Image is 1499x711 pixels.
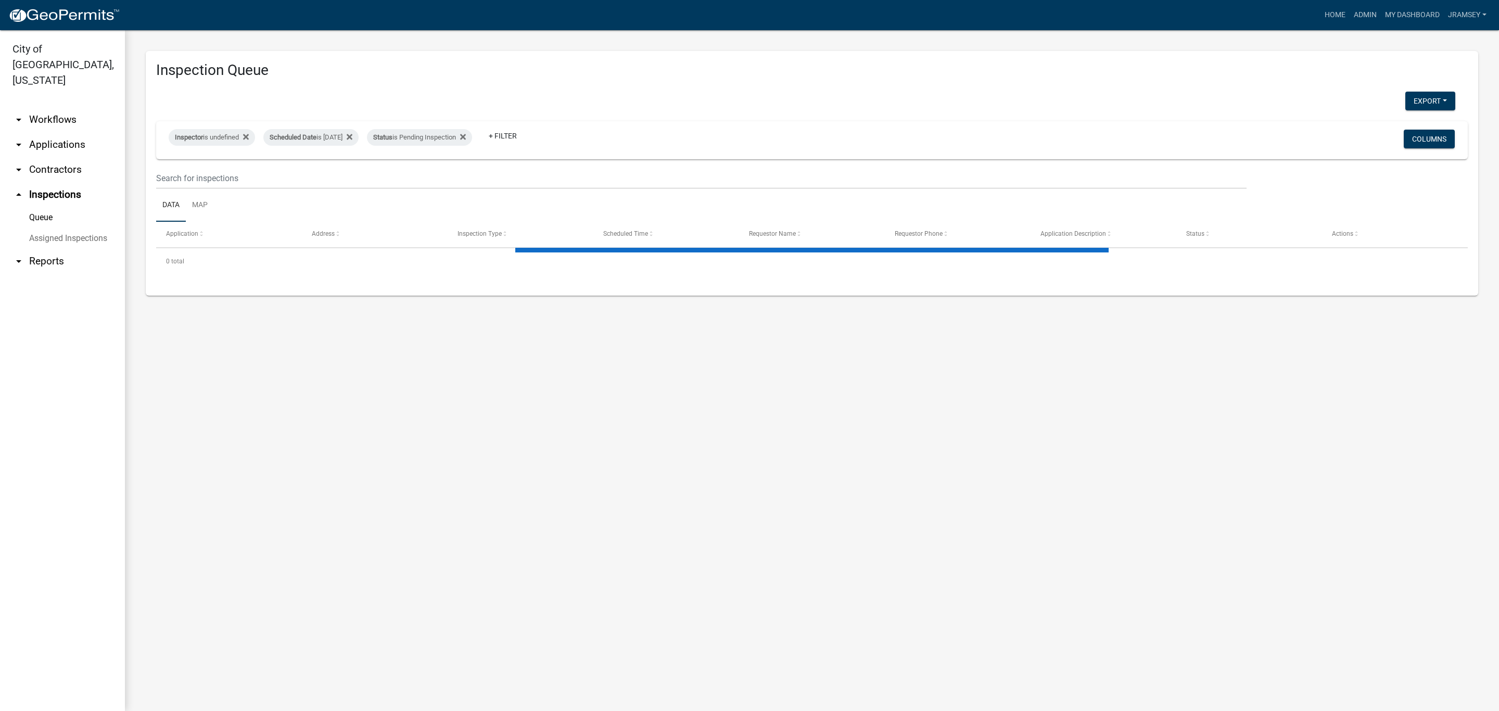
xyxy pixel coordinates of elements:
[302,222,448,247] datatable-header-cell: Address
[749,230,796,237] span: Requestor Name
[12,163,25,176] i: arrow_drop_down
[156,248,1468,274] div: 0 total
[448,222,593,247] datatable-header-cell: Inspection Type
[156,61,1468,79] h3: Inspection Queue
[1176,222,1322,247] datatable-header-cell: Status
[1186,230,1204,237] span: Status
[175,133,203,141] span: Inspector
[458,230,502,237] span: Inspection Type
[1040,230,1106,237] span: Application Description
[169,129,255,146] div: is undefined
[12,188,25,201] i: arrow_drop_up
[1031,222,1176,247] datatable-header-cell: Application Description
[895,230,943,237] span: Requestor Phone
[1444,5,1491,25] a: jramsey
[1404,130,1455,148] button: Columns
[156,222,302,247] datatable-header-cell: Application
[270,133,316,141] span: Scheduled Date
[156,168,1247,189] input: Search for inspections
[480,126,525,145] a: + Filter
[885,222,1031,247] datatable-header-cell: Requestor Phone
[263,129,359,146] div: is [DATE]
[156,189,186,222] a: Data
[739,222,885,247] datatable-header-cell: Requestor Name
[1320,5,1350,25] a: Home
[1381,5,1444,25] a: My Dashboard
[1322,222,1468,247] datatable-header-cell: Actions
[12,138,25,151] i: arrow_drop_down
[593,222,739,247] datatable-header-cell: Scheduled Time
[166,230,198,237] span: Application
[1332,230,1353,237] span: Actions
[312,230,335,237] span: Address
[186,189,214,222] a: Map
[1405,92,1455,110] button: Export
[373,133,392,141] span: Status
[1350,5,1381,25] a: Admin
[12,255,25,268] i: arrow_drop_down
[12,113,25,126] i: arrow_drop_down
[603,230,648,237] span: Scheduled Time
[367,129,472,146] div: is Pending Inspection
